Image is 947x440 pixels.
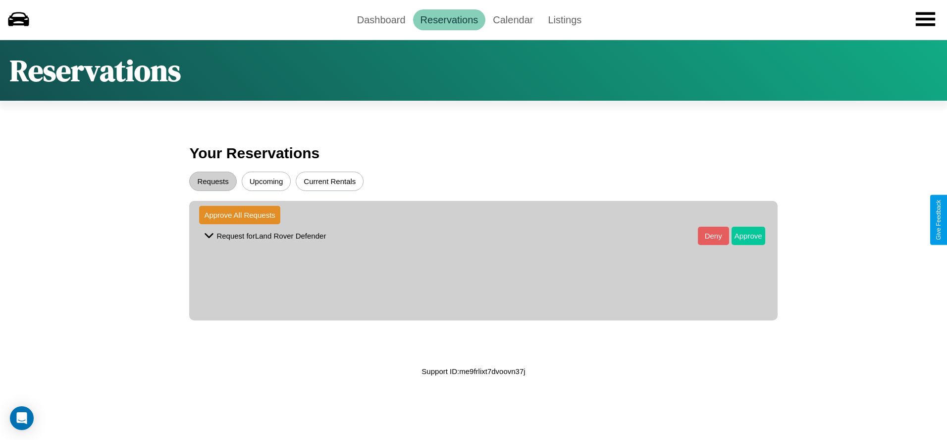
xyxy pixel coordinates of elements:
[296,172,364,191] button: Current Rentals
[216,229,326,243] p: Request for Land Rover Defender
[189,172,236,191] button: Requests
[732,227,765,245] button: Approve
[485,9,540,30] a: Calendar
[421,365,525,378] p: Support ID: me9frlixt7dvoovn37j
[10,406,34,430] div: Open Intercom Messenger
[413,9,486,30] a: Reservations
[540,9,589,30] a: Listings
[10,50,181,91] h1: Reservations
[935,200,942,240] div: Give Feedback
[698,227,729,245] button: Deny
[189,140,757,167] h3: Your Reservations
[199,206,280,224] button: Approve All Requests
[242,172,291,191] button: Upcoming
[350,9,413,30] a: Dashboard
